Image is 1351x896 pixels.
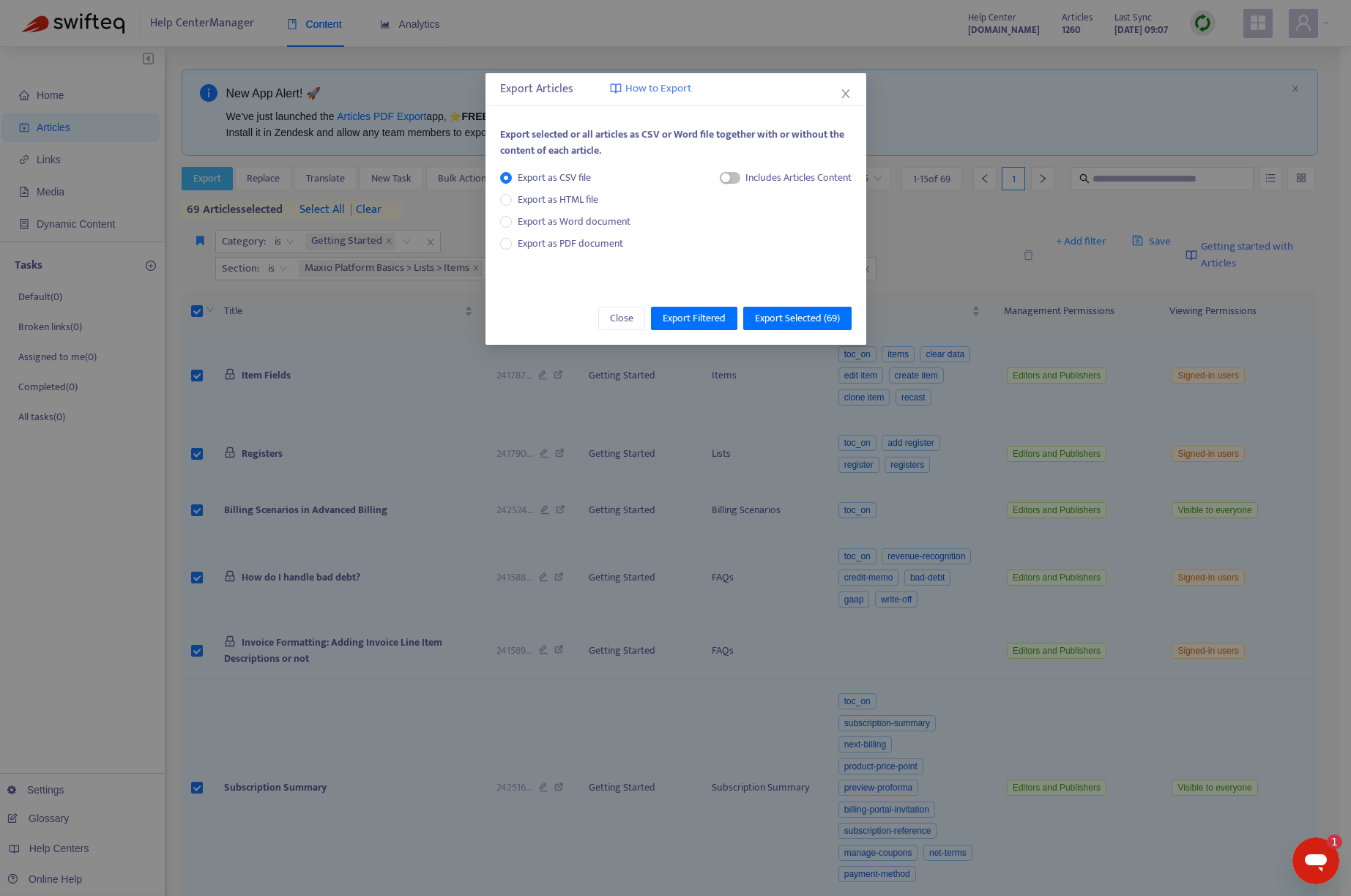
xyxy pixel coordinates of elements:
[755,310,840,326] span: Export Selected ( 69 )
[840,88,852,100] span: close
[1292,837,1339,884] iframe: Button to launch messaging window, 1 unread message
[598,307,645,330] button: Close
[610,81,691,97] a: How to Export
[1313,835,1342,849] iframe: Number of unread messages
[512,214,636,230] span: Export as Word document
[745,170,852,186] div: Includes Articles Content
[651,307,737,330] button: Export Filtered
[663,310,726,326] span: Export Filtered
[500,126,844,159] span: Export selected or all articles as CSV or Word file together with or without the content of each ...
[610,83,622,94] img: image-link
[512,192,604,208] span: Export as HTML file
[838,86,854,102] button: Close
[743,307,852,330] button: Export Selected (69)
[500,81,852,98] div: Export Articles
[512,170,597,186] span: Export as CSV file
[625,81,691,97] span: How to Export
[610,310,633,326] span: Close
[518,235,623,252] span: Export as PDF document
